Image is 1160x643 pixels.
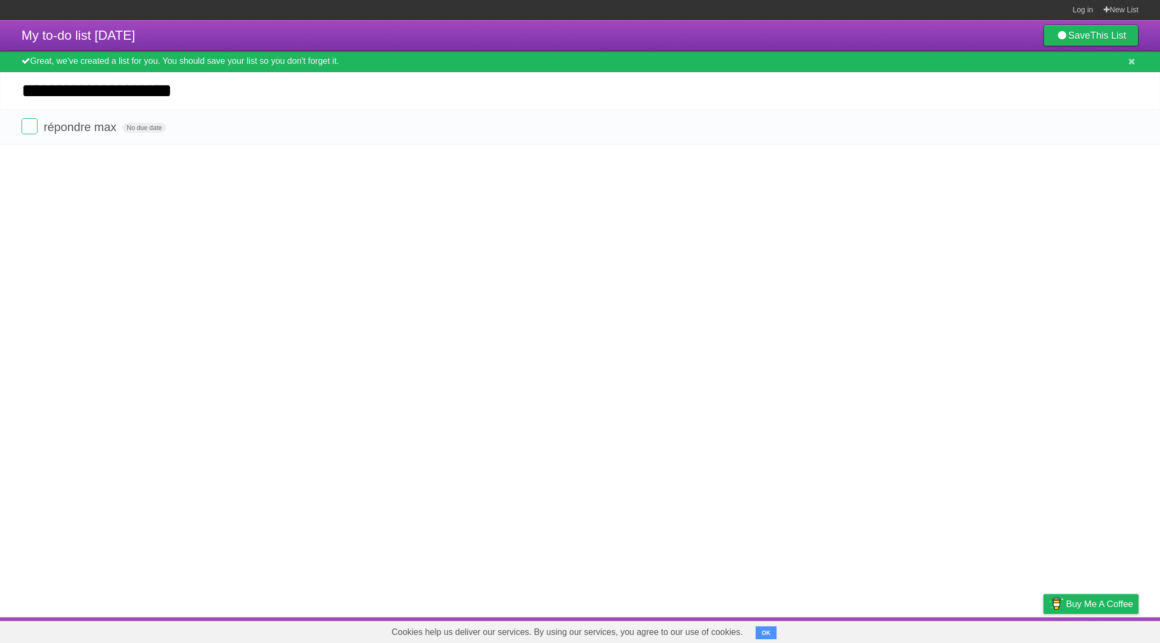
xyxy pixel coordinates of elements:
label: Done [21,118,38,134]
a: About [901,620,923,640]
a: Terms [993,620,1017,640]
span: répondre max [44,120,119,134]
span: No due date [122,123,166,133]
a: Suggest a feature [1071,620,1139,640]
img: Buy me a coffee [1049,595,1063,613]
span: Cookies help us deliver our services. By using our services, you agree to our use of cookies. [381,622,753,643]
span: My to-do list [DATE] [21,28,135,42]
a: Developers [936,620,980,640]
a: SaveThis List [1043,25,1139,46]
span: Buy me a coffee [1066,595,1133,613]
button: OK [756,626,777,639]
b: This List [1090,30,1126,41]
a: Buy me a coffee [1043,594,1139,614]
a: Privacy [1029,620,1057,640]
label: Star task [1073,118,1093,136]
